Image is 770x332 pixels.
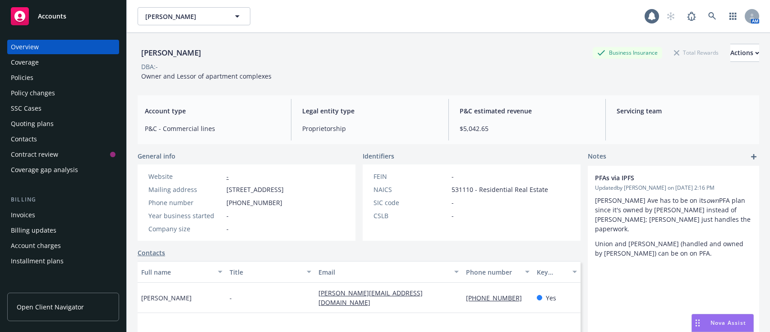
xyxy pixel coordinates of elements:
[148,224,223,234] div: Company size
[11,254,64,268] div: Installment plans
[11,147,58,162] div: Contract review
[318,267,449,277] div: Email
[595,239,752,258] p: Union and [PERSON_NAME] (handled and owned by [PERSON_NAME]) can be on on PFA.
[466,294,529,302] a: [PHONE_NUMBER]
[302,106,438,116] span: Legal entity type
[7,132,119,146] a: Contacts
[7,70,119,85] a: Policies
[452,198,454,207] span: -
[138,261,226,283] button: Full name
[7,4,119,29] a: Accounts
[230,267,301,277] div: Title
[11,132,37,146] div: Contacts
[11,208,35,222] div: Invoices
[730,44,759,61] div: Actions
[17,302,84,312] span: Open Client Navigator
[460,124,595,133] span: $5,042.65
[669,47,723,58] div: Total Rewards
[141,293,192,303] span: [PERSON_NAME]
[682,7,701,25] a: Report a Bug
[662,7,680,25] a: Start snowing
[593,47,662,58] div: Business Insurance
[145,12,223,21] span: [PERSON_NAME]
[7,117,119,131] a: Quoting plans
[452,211,454,220] span: -
[138,47,205,59] div: [PERSON_NAME]
[141,267,212,277] div: Full name
[724,7,742,25] a: Switch app
[11,70,33,85] div: Policies
[452,185,548,194] span: 531110 - Residential Real Estate
[7,86,119,100] a: Policy changes
[318,289,423,307] a: [PERSON_NAME][EMAIL_ADDRESS][DOMAIN_NAME]
[148,211,223,220] div: Year business started
[546,293,556,303] span: Yes
[7,195,119,204] div: Billing
[748,151,759,162] a: add
[148,198,223,207] div: Phone number
[141,72,272,80] span: Owner and Lessor of apartment complexes
[7,238,119,253] a: Account charges
[710,319,746,327] span: Nova Assist
[226,211,229,220] span: -
[145,124,280,133] span: P&C - Commercial lines
[226,172,229,181] a: -
[230,293,232,303] span: -
[7,147,119,162] a: Contract review
[452,172,454,181] span: -
[460,106,595,116] span: P&C estimated revenue
[145,106,280,116] span: Account type
[373,172,448,181] div: FEIN
[11,55,39,70] div: Coverage
[363,151,394,161] span: Identifiers
[373,211,448,220] div: CSLB
[141,62,158,71] div: DBA: -
[138,151,175,161] span: General info
[138,7,250,25] button: [PERSON_NAME]
[11,238,61,253] div: Account charges
[462,261,533,283] button: Phone number
[148,172,223,181] div: Website
[148,185,223,194] div: Mailing address
[706,196,719,205] em: own
[7,163,119,177] a: Coverage gap analysis
[315,261,462,283] button: Email
[466,267,520,277] div: Phone number
[11,163,78,177] div: Coverage gap analysis
[595,184,752,192] span: Updated by [PERSON_NAME] on [DATE] 2:16 PM
[226,261,314,283] button: Title
[7,254,119,268] a: Installment plans
[138,248,165,257] a: Contacts
[595,196,752,234] p: [PERSON_NAME] Ave has to be on its PFA plan since it's owned by [PERSON_NAME] instead of [PERSON_...
[703,7,721,25] a: Search
[302,124,438,133] span: Proprietorship
[11,101,41,116] div: SSC Cases
[7,223,119,238] a: Billing updates
[588,166,759,265] div: PFAs via IPFSUpdatedby [PERSON_NAME] on [DATE] 2:16 PM[PERSON_NAME] Ave has to be on itsownPFA pl...
[373,198,448,207] div: SIC code
[11,86,55,100] div: Policy changes
[11,117,54,131] div: Quoting plans
[7,101,119,116] a: SSC Cases
[226,224,229,234] span: -
[226,185,284,194] span: [STREET_ADDRESS]
[7,55,119,70] a: Coverage
[617,106,752,116] span: Servicing team
[373,185,448,194] div: NAICS
[692,314,703,332] div: Drag to move
[11,223,56,238] div: Billing updates
[38,13,66,20] span: Accounts
[588,151,606,162] span: Notes
[595,173,729,182] span: PFAs via IPFS
[7,40,119,54] a: Overview
[7,208,119,222] a: Invoices
[533,261,581,283] button: Key contact
[226,198,282,207] span: [PHONE_NUMBER]
[11,40,39,54] div: Overview
[537,267,567,277] div: Key contact
[692,314,754,332] button: Nova Assist
[730,44,759,62] button: Actions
